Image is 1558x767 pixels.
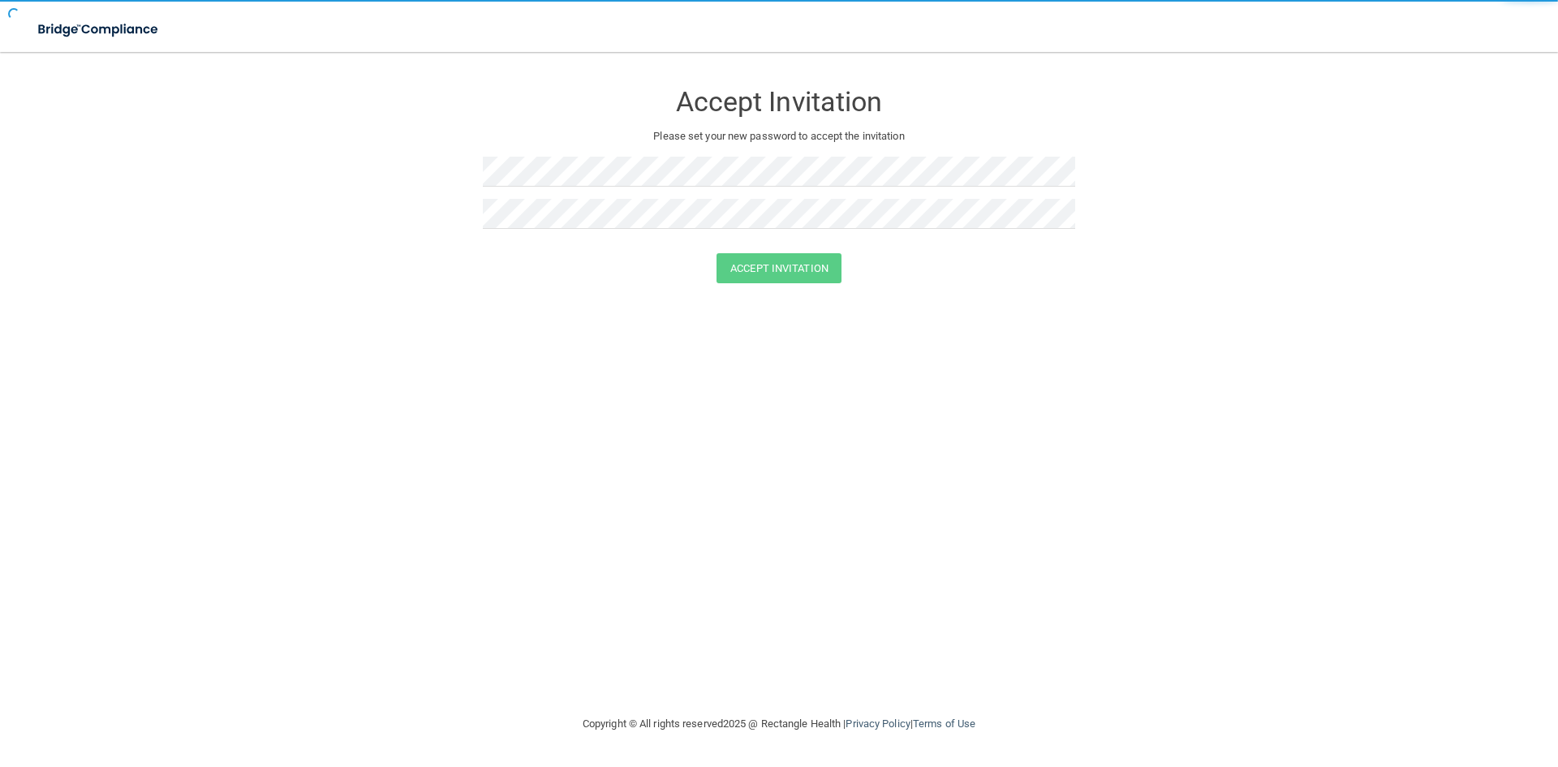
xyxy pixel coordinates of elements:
h3: Accept Invitation [483,87,1075,117]
a: Terms of Use [913,717,975,730]
a: Privacy Policy [846,717,910,730]
img: bridge_compliance_login_screen.278c3ca4.svg [24,13,174,46]
button: Accept Invitation [717,253,841,283]
p: Please set your new password to accept the invitation [495,127,1063,146]
div: Copyright © All rights reserved 2025 @ Rectangle Health | | [483,698,1075,750]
